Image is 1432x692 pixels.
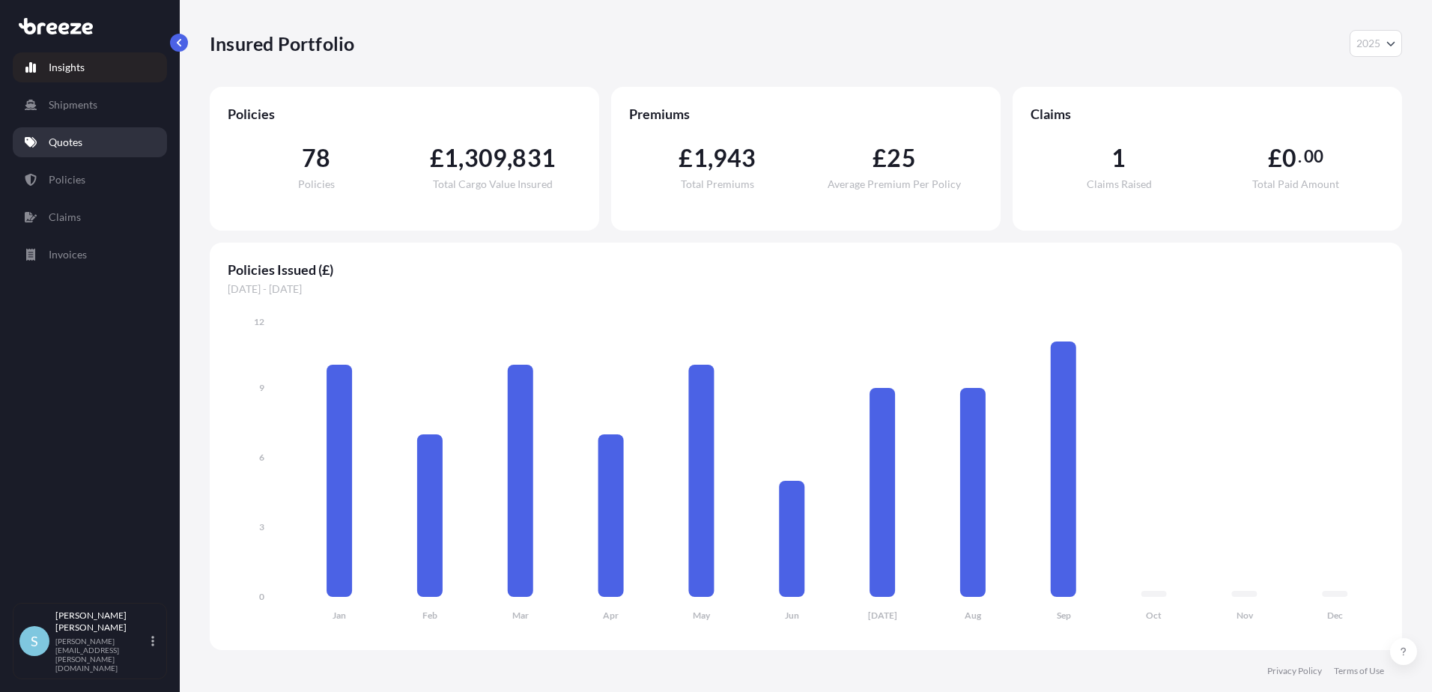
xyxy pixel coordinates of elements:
span: £ [679,146,693,170]
span: , [507,146,512,170]
span: . [1298,151,1302,163]
a: Invoices [13,240,167,270]
a: Policies [13,165,167,195]
span: Policies [298,179,335,189]
tspan: 12 [254,316,264,327]
p: [PERSON_NAME] [PERSON_NAME] [55,610,148,634]
tspan: Nov [1237,610,1254,621]
p: Insights [49,60,85,75]
tspan: Apr [603,610,619,621]
span: Policies Issued (£) [228,261,1384,279]
tspan: 0 [259,591,264,602]
p: Quotes [49,135,82,150]
span: Claims [1031,105,1384,123]
p: Claims [49,210,81,225]
tspan: Aug [965,610,982,621]
tspan: Sep [1057,610,1071,621]
a: Insights [13,52,167,82]
span: Total Cargo Value Insured [433,179,553,189]
p: Shipments [49,97,97,112]
span: , [708,146,713,170]
span: 78 [302,146,330,170]
tspan: Jan [333,610,346,621]
tspan: 3 [259,521,264,532]
span: 0 [1282,146,1296,170]
tspan: 6 [259,452,264,463]
tspan: Oct [1146,610,1162,621]
tspan: Feb [422,610,437,621]
a: Privacy Policy [1267,665,1322,677]
span: 25 [887,146,915,170]
span: S [31,634,38,649]
span: Average Premium Per Policy [828,179,961,189]
a: Claims [13,202,167,232]
span: £ [1268,146,1282,170]
tspan: Jun [785,610,799,621]
p: Insured Portfolio [210,31,354,55]
span: 00 [1304,151,1323,163]
p: [PERSON_NAME][EMAIL_ADDRESS][PERSON_NAME][DOMAIN_NAME] [55,637,148,673]
span: 1 [444,146,458,170]
span: Total Premiums [681,179,754,189]
tspan: 9 [259,382,264,393]
span: Total Paid Amount [1252,179,1339,189]
span: 309 [464,146,508,170]
a: Terms of Use [1334,665,1384,677]
span: Policies [228,105,581,123]
button: Year Selector [1350,30,1402,57]
span: 2025 [1356,36,1380,51]
p: Policies [49,172,85,187]
p: Invoices [49,247,87,262]
span: [DATE] - [DATE] [228,282,1384,297]
span: 943 [713,146,756,170]
span: 1 [1111,146,1126,170]
tspan: [DATE] [868,610,897,621]
span: , [458,146,464,170]
a: Shipments [13,90,167,120]
tspan: May [693,610,711,621]
tspan: Dec [1327,610,1343,621]
span: Premiums [629,105,983,123]
span: 831 [512,146,556,170]
span: £ [873,146,887,170]
span: Claims Raised [1087,179,1152,189]
a: Quotes [13,127,167,157]
span: £ [430,146,444,170]
span: 1 [694,146,708,170]
tspan: Mar [512,610,529,621]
